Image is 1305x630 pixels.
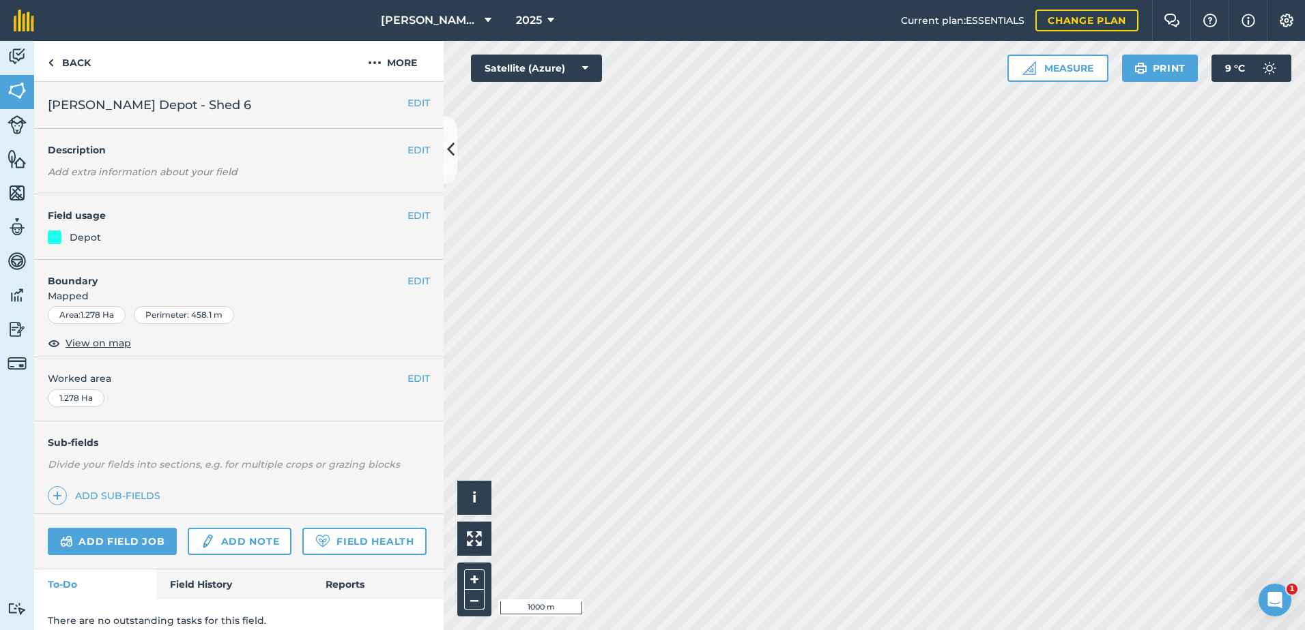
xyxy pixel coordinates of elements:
[312,569,444,599] a: Reports
[34,288,444,303] span: Mapped
[368,55,382,71] img: svg+xml;base64,PHN2ZyB4bWxucz0iaHR0cDovL3d3dy53My5vcmcvMjAwMC9zdmciIHdpZHRoPSIyMCIgaGVpZ2h0PSIyNC...
[467,531,482,546] img: Four arrows, one pointing top left, one top right, one bottom right and the last bottom left
[66,335,131,350] span: View on map
[471,55,602,82] button: Satellite (Azure)
[8,115,27,134] img: svg+xml;base64,PD94bWwgdmVyc2lvbj0iMS4wIiBlbmNvZGluZz0idXRmLTgiPz4KPCEtLSBHZW5lcmF0b3I6IEFkb2JlIE...
[457,481,491,515] button: i
[48,613,430,628] p: There are no outstanding tasks for this field.
[48,55,54,71] img: svg+xml;base64,PHN2ZyB4bWxucz0iaHR0cDovL3d3dy53My5vcmcvMjAwMC9zdmciIHdpZHRoPSI5IiBoZWlnaHQ9IjI0Ii...
[1256,55,1283,82] img: svg+xml;base64,PD94bWwgdmVyc2lvbj0iMS4wIiBlbmNvZGluZz0idXRmLTgiPz4KPCEtLSBHZW5lcmF0b3I6IEFkb2JlIE...
[1287,584,1297,595] span: 1
[464,569,485,590] button: +
[1259,584,1291,616] iframe: Intercom live chat
[8,217,27,237] img: svg+xml;base64,PD94bWwgdmVyc2lvbj0iMS4wIiBlbmNvZGluZz0idXRmLTgiPz4KPCEtLSBHZW5lcmF0b3I6IEFkb2JlIE...
[407,273,430,288] button: EDIT
[1164,14,1180,27] img: Two speech bubbles overlapping with the left bubble in the forefront
[8,149,27,169] img: svg+xml;base64,PHN2ZyB4bWxucz0iaHR0cDovL3d3dy53My5vcmcvMjAwMC9zdmciIHdpZHRoPSI1NiIgaGVpZ2h0PSI2MC...
[53,487,62,504] img: svg+xml;base64,PHN2ZyB4bWxucz0iaHR0cDovL3d3dy53My5vcmcvMjAwMC9zdmciIHdpZHRoPSIxNCIgaGVpZ2h0PSIyNC...
[8,46,27,67] img: svg+xml;base64,PD94bWwgdmVyc2lvbj0iMS4wIiBlbmNvZGluZz0idXRmLTgiPz4KPCEtLSBHZW5lcmF0b3I6IEFkb2JlIE...
[34,260,407,288] h4: Boundary
[464,590,485,610] button: –
[1007,55,1108,82] button: Measure
[407,371,430,386] button: EDIT
[48,458,400,470] em: Divide your fields into sections, e.g. for multiple crops or grazing blocks
[1035,10,1138,31] a: Change plan
[48,335,60,351] img: svg+xml;base64,PHN2ZyB4bWxucz0iaHR0cDovL3d3dy53My5vcmcvMjAwMC9zdmciIHdpZHRoPSIxOCIgaGVpZ2h0PSIyNC...
[1202,14,1218,27] img: A question mark icon
[8,251,27,271] img: svg+xml;base64,PD94bWwgdmVyc2lvbj0iMS4wIiBlbmNvZGluZz0idXRmLTgiPz4KPCEtLSBHZW5lcmF0b3I6IEFkb2JlIE...
[134,306,234,324] div: Perimeter : 458.1 m
[200,533,215,550] img: svg+xml;base64,PD94bWwgdmVyc2lvbj0iMS4wIiBlbmNvZGluZz0idXRmLTgiPz4KPCEtLSBHZW5lcmF0b3I6IEFkb2JlIE...
[48,389,104,407] div: 1.278 Ha
[48,486,166,505] a: Add sub-fields
[34,41,104,81] a: Back
[34,435,444,450] h4: Sub-fields
[8,285,27,305] img: svg+xml;base64,PD94bWwgdmVyc2lvbj0iMS4wIiBlbmNvZGluZz0idXRmLTgiPz4KPCEtLSBHZW5lcmF0b3I6IEFkb2JlIE...
[48,208,407,223] h4: Field usage
[70,230,101,245] div: Depot
[8,80,27,101] img: svg+xml;base64,PHN2ZyB4bWxucz0iaHR0cDovL3d3dy53My5vcmcvMjAwMC9zdmciIHdpZHRoPSI1NiIgaGVpZ2h0PSI2MC...
[901,13,1024,28] span: Current plan : ESSENTIALS
[48,166,238,178] em: Add extra information about your field
[1242,12,1255,29] img: svg+xml;base64,PHN2ZyB4bWxucz0iaHR0cDovL3d3dy53My5vcmcvMjAwMC9zdmciIHdpZHRoPSIxNyIgaGVpZ2h0PSIxNy...
[14,10,34,31] img: fieldmargin Logo
[48,306,126,324] div: Area : 1.278 Ha
[1122,55,1199,82] button: Print
[8,319,27,340] img: svg+xml;base64,PD94bWwgdmVyc2lvbj0iMS4wIiBlbmNvZGluZz0idXRmLTgiPz4KPCEtLSBHZW5lcmF0b3I6IEFkb2JlIE...
[8,354,27,373] img: svg+xml;base64,PD94bWwgdmVyc2lvbj0iMS4wIiBlbmNvZGluZz0idXRmLTgiPz4KPCEtLSBHZW5lcmF0b3I6IEFkb2JlIE...
[48,95,251,115] span: [PERSON_NAME] Depot - Shed 6
[407,95,430,110] button: EDIT
[48,371,430,386] span: Worked area
[1022,61,1036,75] img: Ruler icon
[302,528,426,555] a: Field Health
[156,569,311,599] a: Field History
[48,142,430,157] h4: Description
[381,12,479,29] span: [PERSON_NAME] ASAHI PADDOCKS
[516,12,542,29] span: 2025
[48,528,177,555] a: Add field job
[188,528,291,555] a: Add note
[48,335,131,351] button: View on map
[341,41,444,81] button: More
[1278,14,1295,27] img: A cog icon
[34,569,156,599] a: To-Do
[60,533,73,550] img: svg+xml;base64,PD94bWwgdmVyc2lvbj0iMS4wIiBlbmNvZGluZz0idXRmLTgiPz4KPCEtLSBHZW5lcmF0b3I6IEFkb2JlIE...
[472,489,476,506] span: i
[1134,60,1147,76] img: svg+xml;base64,PHN2ZyB4bWxucz0iaHR0cDovL3d3dy53My5vcmcvMjAwMC9zdmciIHdpZHRoPSIxOSIgaGVpZ2h0PSIyNC...
[407,142,430,157] button: EDIT
[8,602,27,615] img: svg+xml;base64,PD94bWwgdmVyc2lvbj0iMS4wIiBlbmNvZGluZz0idXRmLTgiPz4KPCEtLSBHZW5lcmF0b3I6IEFkb2JlIE...
[8,183,27,203] img: svg+xml;base64,PHN2ZyB4bWxucz0iaHR0cDovL3d3dy53My5vcmcvMjAwMC9zdmciIHdpZHRoPSI1NiIgaGVpZ2h0PSI2MC...
[407,208,430,223] button: EDIT
[1225,55,1245,82] span: 9 ° C
[1211,55,1291,82] button: 9 °C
